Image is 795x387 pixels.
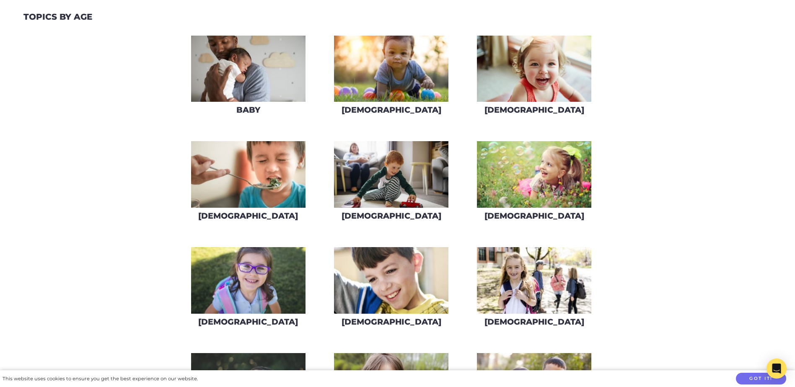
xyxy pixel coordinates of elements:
[477,36,591,102] img: iStock-678589610_super-275x160.jpg
[342,317,441,327] h3: [DEMOGRAPHIC_DATA]
[23,12,92,22] h2: Topics By Age
[334,247,449,333] a: [DEMOGRAPHIC_DATA]
[342,211,441,221] h3: [DEMOGRAPHIC_DATA]
[477,247,591,314] img: AdobeStock_206529425-275x160.jpeg
[191,141,306,208] img: AdobeStock_217987832-275x160.jpeg
[191,247,306,333] a: [DEMOGRAPHIC_DATA]
[476,141,592,227] a: [DEMOGRAPHIC_DATA]
[191,36,306,102] img: AdobeStock_144860523-275x160.jpeg
[736,373,786,385] button: Got it!
[198,211,298,221] h3: [DEMOGRAPHIC_DATA]
[342,105,441,115] h3: [DEMOGRAPHIC_DATA]
[3,374,198,383] div: This website uses cookies to ensure you get the best experience on our website.
[477,141,591,208] img: AdobeStock_43690577-275x160.jpeg
[484,317,584,327] h3: [DEMOGRAPHIC_DATA]
[191,247,306,314] img: iStock-609791422_super-275x160.jpg
[191,35,306,121] a: Baby
[198,317,298,327] h3: [DEMOGRAPHIC_DATA]
[334,247,448,314] img: AdobeStock_216518370-275x160.jpeg
[236,105,260,115] h3: Baby
[767,359,787,379] div: Open Intercom Messenger
[191,141,306,227] a: [DEMOGRAPHIC_DATA]
[334,141,448,208] img: iStock-626842222-275x160.jpg
[334,141,449,227] a: [DEMOGRAPHIC_DATA]
[484,211,584,221] h3: [DEMOGRAPHIC_DATA]
[334,36,448,102] img: iStock-620709410-275x160.jpg
[476,35,592,121] a: [DEMOGRAPHIC_DATA]
[334,35,449,121] a: [DEMOGRAPHIC_DATA]
[476,247,592,333] a: [DEMOGRAPHIC_DATA]
[484,105,584,115] h3: [DEMOGRAPHIC_DATA]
